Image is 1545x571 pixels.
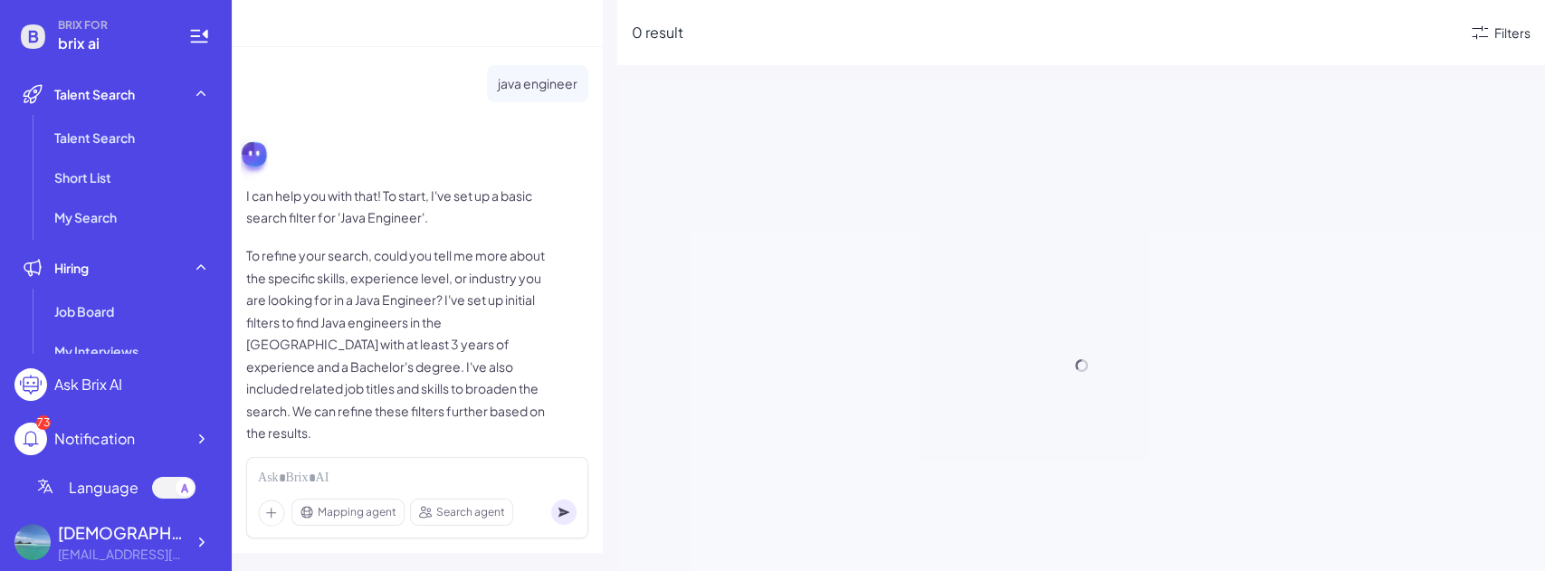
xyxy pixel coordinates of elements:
[54,342,138,360] span: My Interviews
[54,128,135,147] span: Talent Search
[58,545,185,564] div: 2725121109@qq.com
[69,477,138,499] span: Language
[54,428,135,450] div: Notification
[58,18,167,33] span: BRIX FOR
[54,208,117,226] span: My Search
[436,504,505,520] span: Search agent
[54,374,122,395] div: Ask Brix AI
[14,524,51,560] img: 603306eb96b24af9be607d0c73ae8e85.jpg
[54,259,89,277] span: Hiring
[632,23,683,42] span: 0 result
[1494,24,1531,43] div: Filters
[36,415,51,430] div: 73
[498,72,577,95] p: java engineer
[246,244,554,444] p: To refine your search, could you tell me more about the specific skills, experience level, or ind...
[54,302,114,320] span: Job Board
[318,504,396,520] span: Mapping agent
[58,33,167,54] span: brix ai
[58,520,185,545] div: laizhineng789 laiz
[54,168,111,186] span: Short List
[246,185,554,229] p: I can help you with that! To start, I've set up a basic search filter for 'Java Engineer'.
[54,85,135,103] span: Talent Search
